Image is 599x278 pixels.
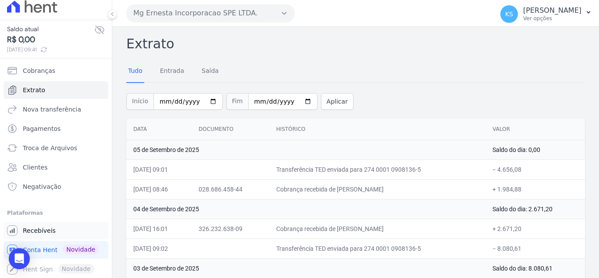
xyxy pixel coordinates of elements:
[4,101,108,118] a: Nova transferência
[269,119,485,140] th: Histórico
[192,219,269,238] td: 326.232.638-09
[4,241,108,259] a: Conta Hent Novidade
[126,258,485,278] td: 03 de Setembro de 2025
[126,34,585,54] h2: Extrato
[192,119,269,140] th: Documento
[485,258,585,278] td: Saldo do dia: 8.080,61
[23,124,61,133] span: Pagamentos
[4,222,108,239] a: Recebíveis
[493,2,599,26] button: KS [PERSON_NAME] Ver opções
[9,248,30,269] div: Open Intercom Messenger
[4,62,108,79] a: Cobranças
[485,140,585,159] td: Saldo do dia: 0,00
[269,219,485,238] td: Cobrança recebida de [PERSON_NAME]
[7,34,94,46] span: R$ 0,00
[485,159,585,179] td: − 4.656,08
[7,62,105,278] nav: Sidebar
[126,238,192,258] td: [DATE] 09:02
[4,81,108,99] a: Extrato
[23,163,47,172] span: Clientes
[23,66,55,75] span: Cobranças
[505,11,513,17] span: KS
[485,238,585,258] td: − 8.080,61
[226,93,248,110] span: Fim
[23,246,57,254] span: Conta Hent
[23,86,45,94] span: Extrato
[523,6,581,15] p: [PERSON_NAME]
[7,46,94,54] span: [DATE] 09:41
[7,208,105,218] div: Plataformas
[158,60,186,83] a: Entrada
[192,179,269,199] td: 028.686.458-44
[126,93,153,110] span: Início
[23,105,81,114] span: Nova transferência
[269,179,485,199] td: Cobrança recebida de [PERSON_NAME]
[523,15,581,22] p: Ver opções
[63,245,99,254] span: Novidade
[4,120,108,137] a: Pagamentos
[126,4,295,22] button: Mg Ernesta Incorporacao SPE LTDA.
[485,219,585,238] td: + 2.671,20
[23,144,77,152] span: Troca de Arquivos
[126,140,485,159] td: 05 de Setembro de 2025
[126,199,485,219] td: 04 de Setembro de 2025
[200,60,221,83] a: Saída
[23,226,56,235] span: Recebíveis
[485,199,585,219] td: Saldo do dia: 2.671,20
[485,179,585,199] td: + 1.984,88
[4,139,108,157] a: Troca de Arquivos
[126,119,192,140] th: Data
[4,159,108,176] a: Clientes
[7,25,94,34] span: Saldo atual
[269,238,485,258] td: Transferência TED enviada para 274 0001 0908136-5
[126,179,192,199] td: [DATE] 08:46
[4,178,108,195] a: Negativação
[321,93,353,110] button: Aplicar
[126,219,192,238] td: [DATE] 16:01
[126,159,192,179] td: [DATE] 09:01
[126,60,144,83] a: Tudo
[269,159,485,179] td: Transferência TED enviada para 274 0001 0908136-5
[485,119,585,140] th: Valor
[23,182,61,191] span: Negativação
